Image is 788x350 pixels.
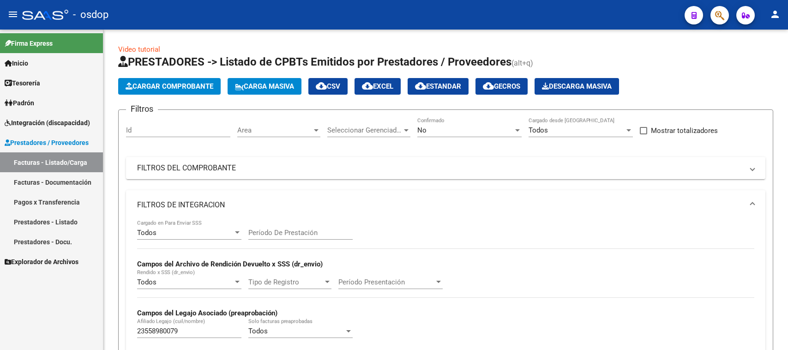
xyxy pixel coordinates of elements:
strong: Campos del Archivo de Rendición Devuelto x SSS (dr_envio) [137,260,323,268]
mat-panel-title: FILTROS DEL COMPROBANTE [137,163,743,173]
button: Descarga Masiva [535,78,619,95]
mat-icon: cloud_download [415,80,426,91]
span: Período Presentación [338,278,434,286]
app-download-masive: Descarga masiva de comprobantes (adjuntos) [535,78,619,95]
span: CSV [316,82,340,91]
span: (alt+q) [511,59,533,67]
span: Prestadores / Proveedores [5,138,89,148]
strong: Campos del Legajo Asociado (preaprobación) [137,309,277,317]
iframe: Intercom live chat [757,319,779,341]
mat-panel-title: FILTROS DE INTEGRACION [137,200,743,210]
button: EXCEL [355,78,401,95]
span: Todos [248,327,268,335]
span: Todos [137,278,156,286]
span: Explorador de Archivos [5,257,78,267]
span: Area [237,126,312,134]
span: Firma Express [5,38,53,48]
button: Gecros [475,78,528,95]
mat-icon: cloud_download [362,80,373,91]
span: Mostrar totalizadores [651,125,718,136]
button: CSV [308,78,348,95]
h3: Filtros [126,103,158,115]
span: Todos [137,229,156,237]
span: PRESTADORES -> Listado de CPBTs Emitidos por Prestadores / Proveedores [118,55,511,68]
mat-icon: menu [7,9,18,20]
span: - osdop [73,5,108,25]
span: Tipo de Registro [248,278,323,286]
span: Padrón [5,98,34,108]
button: Estandar [408,78,469,95]
span: No [417,126,427,134]
mat-icon: person [770,9,781,20]
a: Video tutorial [118,45,160,54]
span: Seleccionar Gerenciador [327,126,402,134]
span: Gecros [483,82,520,91]
span: Inicio [5,58,28,68]
span: Carga Masiva [235,82,294,91]
mat-icon: cloud_download [316,80,327,91]
span: Todos [529,126,548,134]
span: Descarga Masiva [542,82,612,91]
span: Estandar [415,82,461,91]
span: Tesorería [5,78,40,88]
button: Cargar Comprobante [118,78,221,95]
button: Carga Masiva [228,78,301,95]
mat-expansion-panel-header: FILTROS DE INTEGRACION [126,190,765,220]
span: EXCEL [362,82,393,91]
span: Integración (discapacidad) [5,118,90,128]
mat-expansion-panel-header: FILTROS DEL COMPROBANTE [126,157,765,179]
mat-icon: cloud_download [483,80,494,91]
span: Cargar Comprobante [126,82,213,91]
